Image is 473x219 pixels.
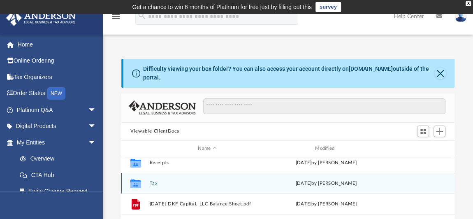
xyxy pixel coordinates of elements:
[143,65,435,82] div: Difficulty viewing your box folder? You can also access your account directly on outside of the p...
[130,128,179,135] button: Viewable-ClientDocs
[137,11,146,20] i: search
[349,65,393,72] a: [DOMAIN_NAME]
[296,181,312,185] span: [DATE]
[88,102,104,119] span: arrow_drop_down
[6,102,109,118] a: Platinum Q&Aarrow_drop_down
[269,159,384,166] div: [DATE] by [PERSON_NAME]
[387,145,445,152] div: id
[466,1,471,6] div: close
[6,69,109,85] a: Tax Organizers
[6,85,109,102] a: Order StatusNEW
[434,126,446,137] button: Add
[6,118,109,135] a: Digital Productsarrow_drop_down
[269,200,384,207] div: [DATE] by [PERSON_NAME]
[6,134,109,151] a: My Entitiesarrow_drop_down
[111,16,121,21] a: menu
[269,179,384,187] div: by [PERSON_NAME]
[315,2,341,12] a: survey
[132,2,312,12] div: Get a chance to win 6 months of Platinum for free just by filling out this
[12,167,109,183] a: CTA Hub
[4,10,78,26] img: Anderson Advisors Platinum Portal
[268,145,384,152] div: Modified
[6,36,109,53] a: Home
[435,68,446,79] button: Close
[150,160,265,165] button: Receipts
[88,118,104,135] span: arrow_drop_down
[47,87,65,100] div: NEW
[203,98,445,114] input: Search files and folders
[150,180,265,186] button: Tax
[88,134,104,151] span: arrow_drop_down
[6,53,109,69] a: Online Ordering
[150,201,265,206] button: [DATE] DKF Capital, LLC Balance Sheet.pdf
[111,12,121,21] i: menu
[12,183,109,200] a: Entity Change Request
[149,145,265,152] div: Name
[12,151,109,167] a: Overview
[125,145,146,152] div: id
[417,126,429,137] button: Switch to Grid View
[454,10,467,22] img: User Pic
